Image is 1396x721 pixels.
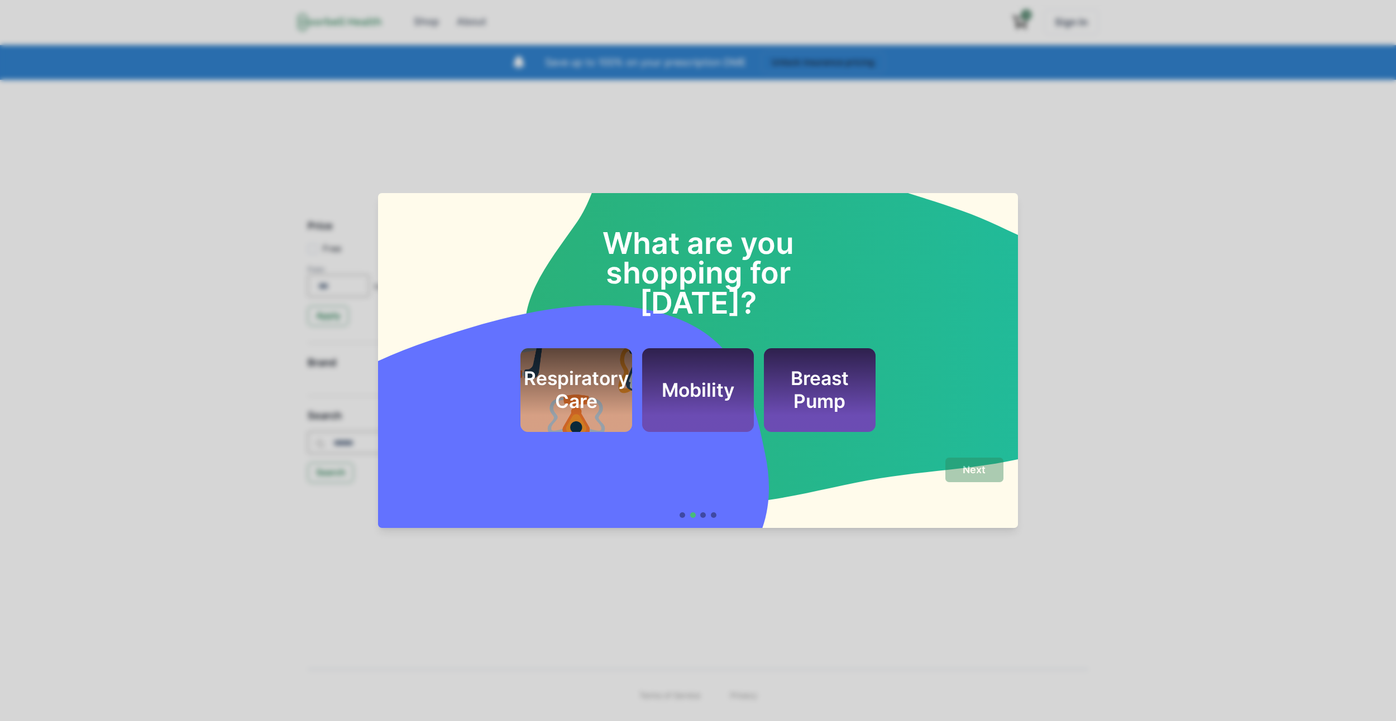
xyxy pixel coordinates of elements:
button: Next [945,458,1003,483]
h2: Mobility [662,379,734,401]
h2: Breast Pump [779,367,860,412]
p: Next [963,464,986,476]
h2: What are you shopping for [DATE]? [546,198,851,318]
h2: Respiratory Care [524,367,629,412]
